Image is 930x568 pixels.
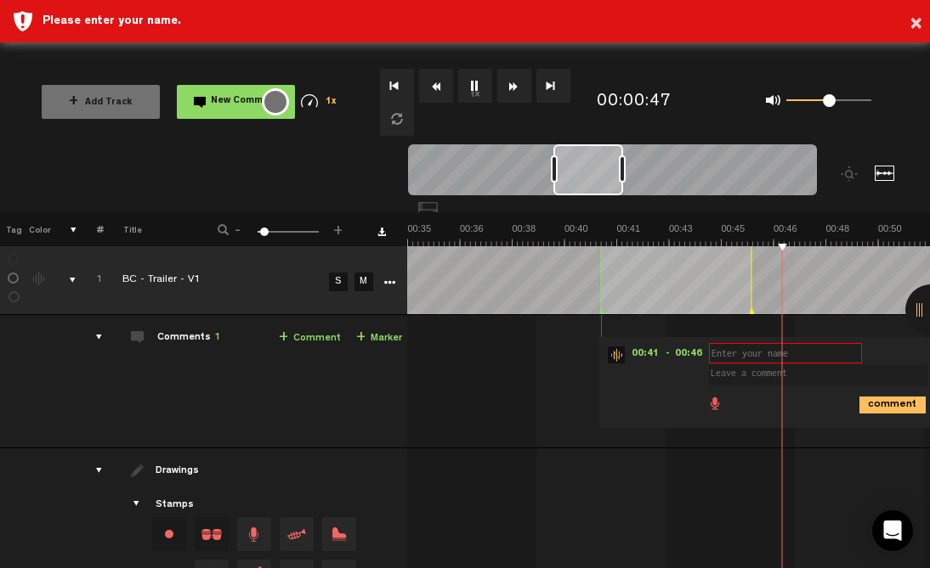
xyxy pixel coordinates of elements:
[279,329,341,348] a: Comment
[301,94,318,108] img: speedometer.svg
[380,69,414,103] button: Go to beginning
[262,88,289,115] div: {{ tooltip_message }}
[709,343,862,363] input: Enter your name
[211,97,279,106] span: New Comment
[872,510,913,551] div: Open Intercom Messenger
[356,331,366,345] span: +
[26,212,51,246] th: Color
[625,346,666,363] span: 00:41
[356,329,402,348] a: Marker
[43,13,917,30] div: Please enter your name.
[156,498,194,513] div: Stamps
[608,346,625,363] img: star-track.png
[152,517,186,551] div: Change stamp color.To change the color of an existing stamp, select the stamp on the right and th...
[79,462,105,479] div: drawings
[131,498,145,511] span: Showcase stamps
[326,98,337,107] span: 1x
[177,85,295,119] button: New Comment
[156,464,202,479] div: Drawings
[381,273,397,289] a: More
[291,94,347,109] div: 1x
[42,85,160,119] button: +Add Track
[237,517,271,551] span: Drag and drop a stamp
[77,246,103,315] td: Click to change the order number 1
[859,396,873,410] span: comment
[280,517,314,551] span: Drag and drop a stamp
[53,272,79,289] div: comments, stamps & drawings
[377,228,386,236] a: Download comments
[497,69,531,103] button: Fast Forward
[69,95,78,109] span: +
[79,329,105,346] div: comments
[77,315,103,448] td: comments
[25,246,50,315] td: Change the color of the waveform
[597,90,672,115] div: 00:00:47
[27,272,53,287] div: Change the color of the waveform
[380,102,414,136] button: Loop
[157,331,220,346] div: Comments
[104,212,195,246] th: Title
[458,69,492,103] button: 1x
[354,273,373,291] a: M
[77,212,104,246] th: #
[859,396,926,413] i: comment
[79,273,105,289] div: Click to change the order number
[666,346,709,363] span: - 00:46
[195,517,229,551] span: Drag and drop a stamp
[279,331,288,345] span: +
[332,222,345,233] span: +
[103,246,324,315] td: Click to edit the title BC - Trailer - V1
[329,273,348,291] a: S
[322,517,356,551] span: Drag and drop a stamp
[122,273,343,290] div: Click to edit the title
[214,333,220,343] span: 1
[536,69,570,103] button: Go to end
[50,246,77,315] td: comments, stamps & drawings
[419,69,453,103] button: Rewind
[69,98,133,108] span: Add Track
[910,8,922,42] button: ×
[231,222,245,233] span: -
